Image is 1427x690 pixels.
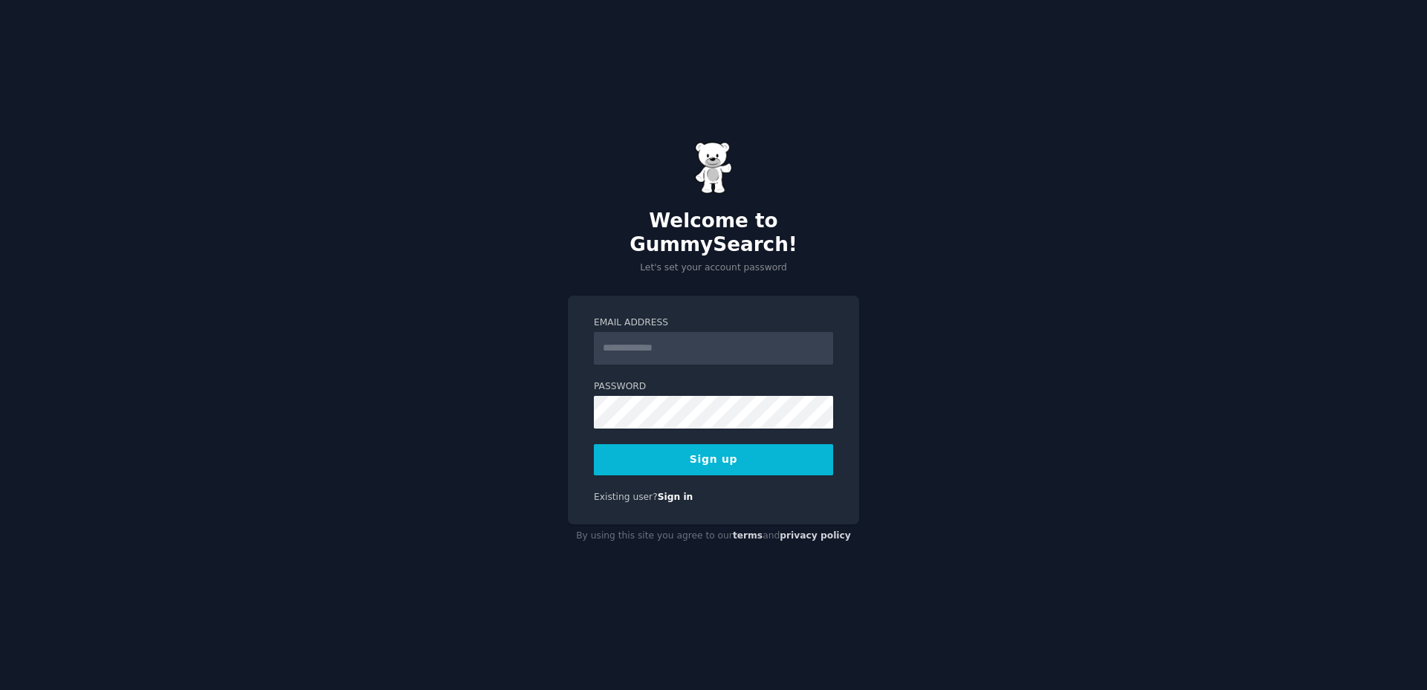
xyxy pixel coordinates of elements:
label: Password [594,380,833,394]
button: Sign up [594,444,833,475]
a: terms [733,530,763,541]
div: By using this site you agree to our and [568,524,859,548]
a: Sign in [658,492,693,502]
label: Email Address [594,316,833,330]
span: Existing user? [594,492,658,502]
h2: Welcome to GummySearch! [568,209,859,256]
img: Gummy Bear [695,142,732,194]
a: privacy policy [780,530,851,541]
p: Let's set your account password [568,261,859,275]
